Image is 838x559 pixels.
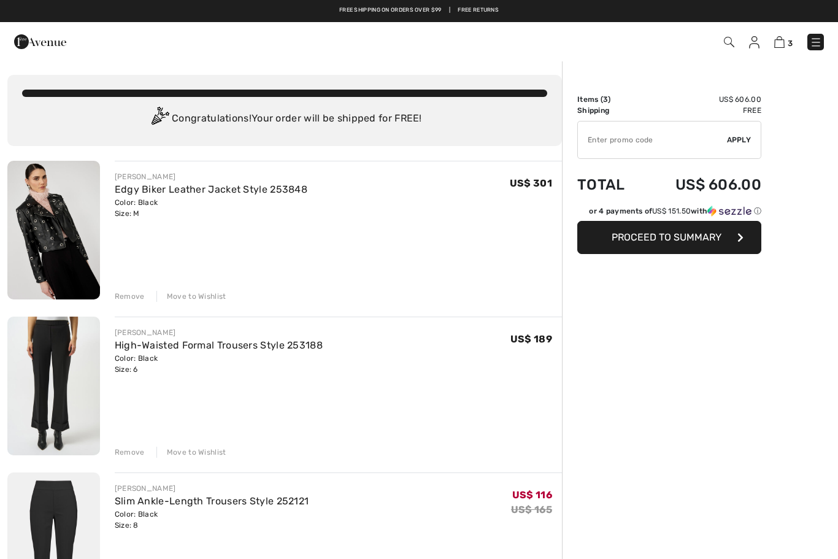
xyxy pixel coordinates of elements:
[577,94,643,105] td: Items ( )
[774,34,793,49] a: 3
[115,447,145,458] div: Remove
[774,36,785,48] img: Shopping Bag
[115,339,323,351] a: High-Waisted Formal Trousers Style 253188
[115,327,323,338] div: [PERSON_NAME]
[577,221,761,254] button: Proceed to Summary
[115,197,307,219] div: Color: Black Size: M
[643,94,761,105] td: US$ 606.00
[652,207,691,215] span: US$ 151.50
[147,107,172,131] img: Congratulation2.svg
[115,495,309,507] a: Slim Ankle-Length Trousers Style 252121
[156,291,226,302] div: Move to Wishlist
[788,39,793,48] span: 3
[589,206,761,217] div: or 4 payments of with
[7,317,100,455] img: High-Waisted Formal Trousers Style 253188
[14,35,66,47] a: 1ère Avenue
[115,171,307,182] div: [PERSON_NAME]
[612,231,721,243] span: Proceed to Summary
[578,121,727,158] input: Promo code
[115,353,323,375] div: Color: Black Size: 6
[22,107,547,131] div: Congratulations! Your order will be shipped for FREE!
[115,291,145,302] div: Remove
[14,29,66,54] img: 1ère Avenue
[339,6,442,15] a: Free shipping on orders over $99
[512,489,552,501] span: US$ 116
[115,509,309,531] div: Color: Black Size: 8
[115,483,309,494] div: [PERSON_NAME]
[577,105,643,116] td: Shipping
[458,6,499,15] a: Free Returns
[510,177,552,189] span: US$ 301
[510,333,552,345] span: US$ 189
[603,95,608,104] span: 3
[577,206,761,221] div: or 4 payments ofUS$ 151.50withSezzle Click to learn more about Sezzle
[643,105,761,116] td: Free
[643,164,761,206] td: US$ 606.00
[727,134,752,145] span: Apply
[156,447,226,458] div: Move to Wishlist
[749,36,759,48] img: My Info
[449,6,450,15] span: |
[810,36,822,48] img: Menu
[7,161,100,299] img: Edgy Biker Leather Jacket Style 253848
[511,504,552,515] s: US$ 165
[577,164,643,206] td: Total
[707,206,752,217] img: Sezzle
[724,37,734,47] img: Search
[115,183,307,195] a: Edgy Biker Leather Jacket Style 253848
